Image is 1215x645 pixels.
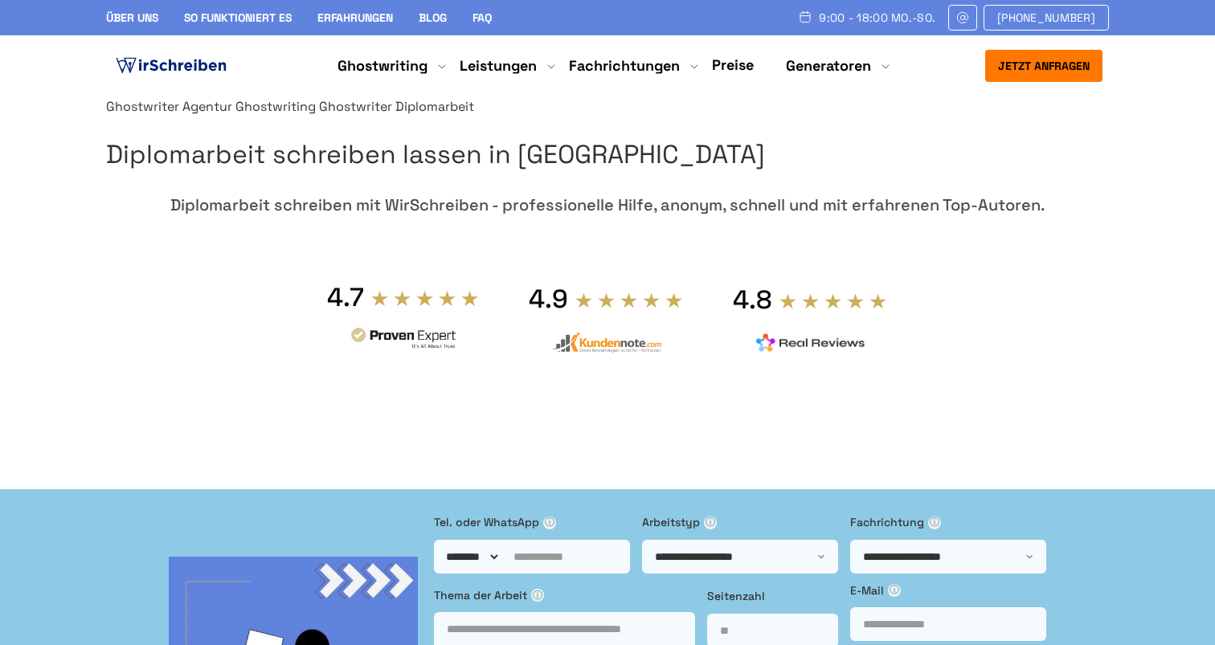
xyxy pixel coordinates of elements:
[106,98,232,115] a: Ghostwriter Agentur
[819,11,935,24] span: 9:00 - 18:00 Mo.-So.
[235,98,316,115] a: Ghostwriting
[756,333,865,353] img: realreviews
[370,289,480,307] img: stars
[786,56,871,76] a: Generatoren
[569,56,680,76] a: Fachrichtungen
[106,193,1109,217] div: Diplomarbeit schreiben mit WirSchreiben - professionelle Hilfe, anonym, schnell und mit erfahrene...
[531,589,544,602] span: ⓘ
[552,332,661,353] img: kundennote
[888,584,901,597] span: ⓘ
[472,10,492,25] a: FAQ
[184,10,292,25] a: So funktioniert es
[997,11,1095,24] span: [PHONE_NUMBER]
[337,56,427,76] a: Ghostwriting
[327,281,364,313] div: 4.7
[928,516,941,529] span: ⓘ
[984,5,1109,31] a: [PHONE_NUMBER]
[434,586,695,604] label: Thema der Arbeit
[434,513,630,531] label: Tel. oder WhatsApp
[704,516,717,529] span: ⓘ
[419,10,447,25] a: Blog
[779,292,888,310] img: stars
[112,54,230,78] img: logo ghostwriter-österreich
[317,10,393,25] a: Erfahrungen
[850,582,1046,599] label: E-Mail
[707,587,838,605] label: Seitenzahl
[642,513,838,531] label: Arbeitstyp
[985,50,1102,82] button: Jetzt anfragen
[106,10,158,25] a: Über uns
[955,11,970,24] img: Email
[460,56,537,76] a: Leistungen
[798,10,812,23] img: Schedule
[850,513,1046,531] label: Fachrichtung
[529,283,568,315] div: 4.9
[319,98,474,115] span: Ghostwriter Diplomarbeit
[106,134,1109,175] h1: Diplomarbeit schreiben lassen in [GEOGRAPHIC_DATA]
[575,292,684,309] img: stars
[712,55,754,74] a: Preise
[733,284,772,316] div: 4.8
[543,516,556,529] span: ⓘ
